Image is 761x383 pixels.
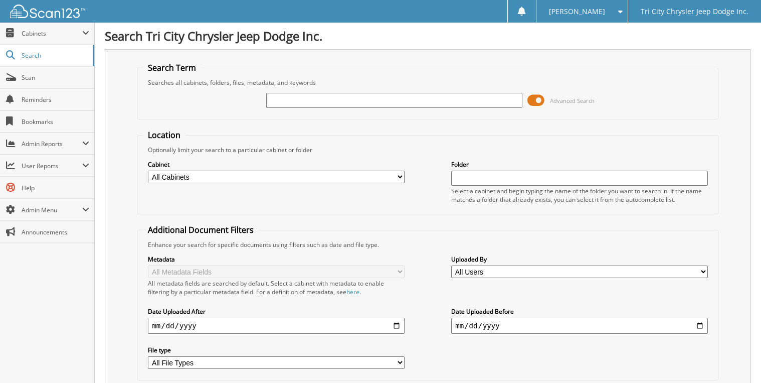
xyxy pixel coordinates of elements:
span: [PERSON_NAME] [549,9,605,15]
label: File type [148,346,404,354]
label: Uploaded By [451,255,707,264]
label: Metadata [148,255,404,264]
iframe: Chat Widget [711,335,761,383]
a: here [346,288,359,296]
label: Date Uploaded Before [451,307,707,316]
label: Folder [451,160,707,169]
span: Admin Menu [22,206,82,214]
div: Enhance your search for specific documents using filters such as date and file type. [143,240,712,249]
h1: Search Tri City Chrysler Jeep Dodge Inc. [105,28,751,44]
span: Reminders [22,95,89,104]
span: Search [22,51,88,60]
span: Announcements [22,228,89,236]
span: Admin Reports [22,140,82,148]
span: Tri City Chrysler Jeep Dodge Inc. [641,9,748,15]
legend: Search Term [143,62,201,73]
legend: Location [143,130,185,141]
div: Optionally limit your search to a particular cabinet or folder [143,146,712,154]
div: Select a cabinet and begin typing the name of the folder you want to search in. If the name match... [451,187,707,204]
span: Advanced Search [550,97,595,104]
span: Help [22,184,89,192]
span: Cabinets [22,29,82,38]
span: Scan [22,73,89,82]
img: scan123-logo-white.svg [10,5,85,18]
label: Cabinet [148,160,404,169]
input: end [451,318,707,334]
legend: Additional Document Filters [143,224,259,235]
div: Searches all cabinets, folders, files, metadata, and keywords [143,78,712,87]
label: Date Uploaded After [148,307,404,316]
span: User Reports [22,162,82,170]
span: Bookmarks [22,117,89,126]
div: All metadata fields are searched by default. Select a cabinet with metadata to enable filtering b... [148,279,404,296]
input: start [148,318,404,334]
